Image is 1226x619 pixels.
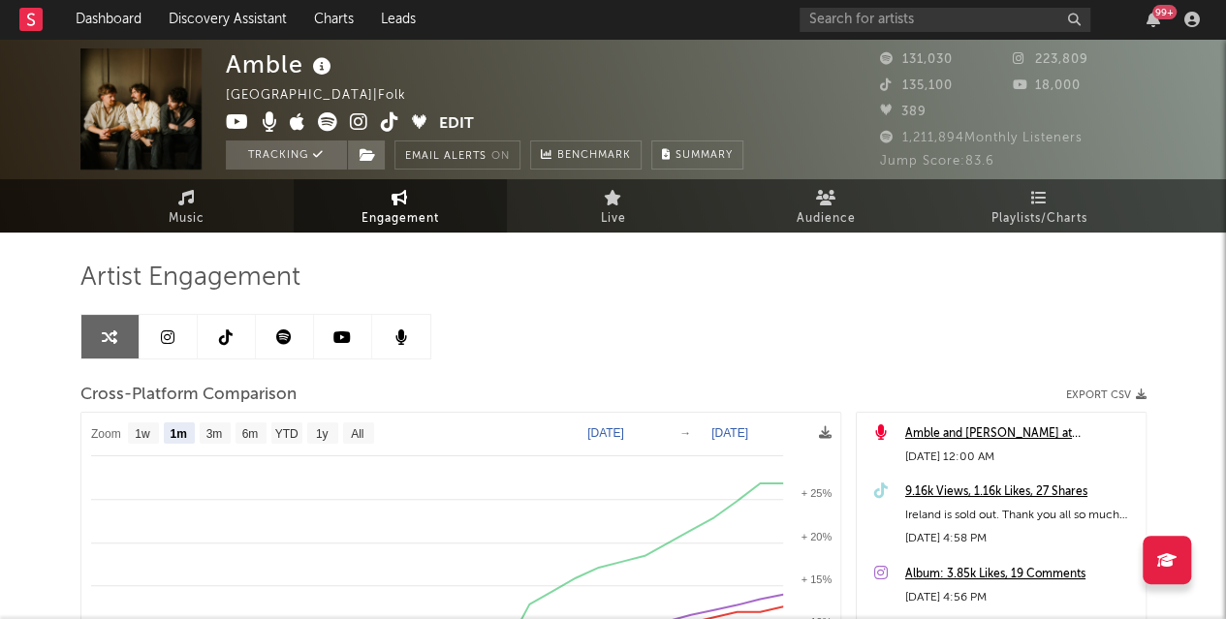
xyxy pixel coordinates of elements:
a: 9.16k Views, 1.16k Likes, 27 Shares [905,480,1136,504]
button: Summary [651,140,743,170]
button: Export CSV [1066,389,1147,401]
text: [DATE] [587,426,624,440]
text: + 25% [801,487,832,499]
span: Live [601,207,626,231]
a: Amble and [PERSON_NAME] at [PERSON_NAME][GEOGRAPHIC_DATA] Powered By Verizon 5G ([DATE]) [905,422,1136,446]
text: All [351,427,363,441]
text: 1m [170,427,186,441]
span: 131,030 [880,53,953,66]
a: Engagement [294,179,507,232]
a: Live [507,179,720,232]
text: 6m [241,427,258,441]
div: [DATE] 12:00 AM [905,446,1136,469]
span: Playlists/Charts [991,207,1087,231]
span: Artist Engagement [80,266,300,290]
button: Edit [439,112,474,137]
div: [GEOGRAPHIC_DATA] | Folk [226,84,428,108]
a: Playlists/Charts [933,179,1147,232]
div: Ireland is sold out. Thank you all so much for buying tickets. #amble #socratessmiled #tour [905,504,1136,527]
text: 1w [135,427,150,441]
span: 223,809 [1013,53,1088,66]
text: YTD [274,427,298,441]
text: 3m [205,427,222,441]
a: Benchmark [530,140,642,170]
div: 99 + [1152,5,1177,19]
div: Amble [226,48,336,80]
em: On [491,151,510,162]
div: [DATE] 4:58 PM [905,527,1136,550]
text: + 15% [801,573,832,585]
text: + 20% [801,531,832,542]
span: Cross-Platform Comparison [80,384,297,407]
a: Album: 3.85k Likes, 19 Comments [905,563,1136,586]
span: 18,000 [1013,79,1081,92]
span: 135,100 [880,79,953,92]
span: Music [169,207,204,231]
button: Email AlertsOn [394,140,520,170]
div: [DATE] 4:56 PM [905,586,1136,609]
input: Search for artists [800,8,1090,32]
text: Zoom [91,427,121,441]
span: Summary [676,150,733,161]
text: → [679,426,691,440]
span: 389 [880,106,927,118]
button: Tracking [226,140,347,170]
span: Benchmark [557,144,631,168]
span: Jump Score: 83.6 [880,155,994,168]
span: Engagement [362,207,439,231]
span: 1,211,894 Monthly Listeners [880,132,1083,144]
a: Audience [720,179,933,232]
a: Music [80,179,294,232]
span: Audience [797,207,856,231]
button: 99+ [1147,12,1160,27]
text: 1y [315,427,328,441]
text: [DATE] [711,426,748,440]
